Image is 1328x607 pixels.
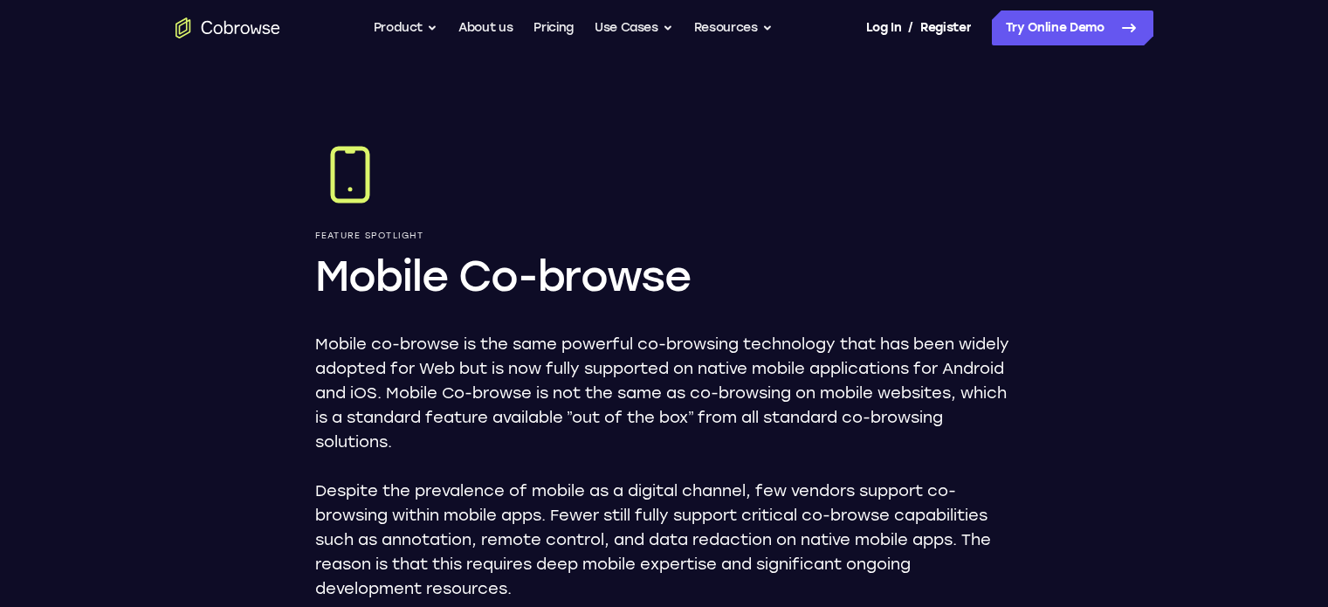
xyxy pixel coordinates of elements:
[315,231,1014,241] p: Feature Spotlight
[175,17,280,38] a: Go to the home page
[315,248,1014,304] h1: Mobile Co-browse
[920,10,971,45] a: Register
[458,10,513,45] a: About us
[908,17,913,38] span: /
[866,10,901,45] a: Log In
[533,10,574,45] a: Pricing
[374,10,438,45] button: Product
[595,10,673,45] button: Use Cases
[694,10,773,45] button: Resources
[315,332,1014,454] p: Mobile co-browse is the same powerful co-browsing technology that has been widely adopted for Web...
[315,140,385,210] img: Mobile Co-browse
[992,10,1153,45] a: Try Online Demo
[315,479,1014,601] p: Despite the prevalence of mobile as a digital channel, few vendors support co-browsing within mob...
